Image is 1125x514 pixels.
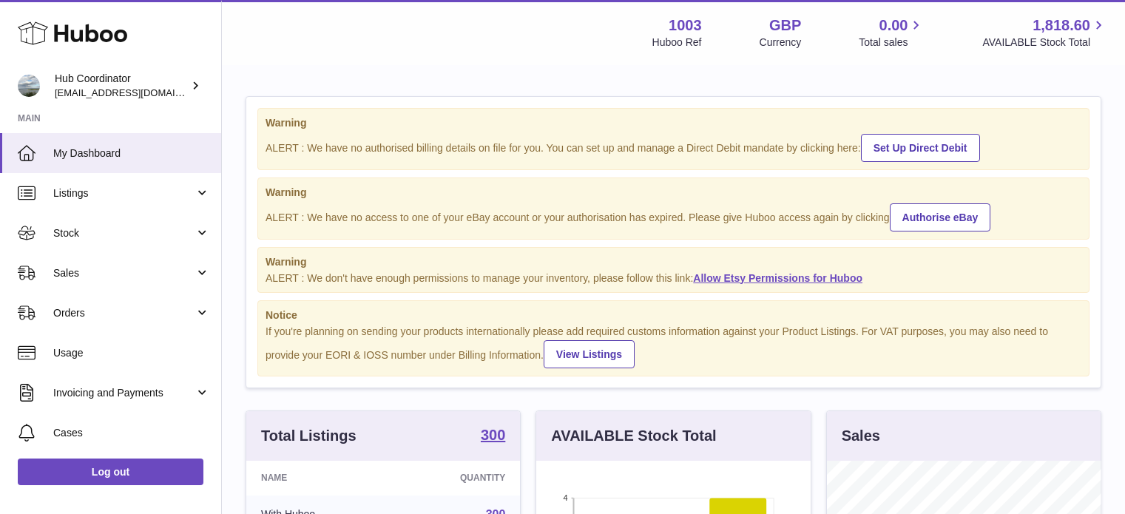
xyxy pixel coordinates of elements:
[669,16,702,35] strong: 1003
[481,427,505,445] a: 300
[18,75,40,97] img: internalAdmin-1003@internal.huboo.com
[53,346,210,360] span: Usage
[55,87,217,98] span: [EMAIL_ADDRESS][DOMAIN_NAME]
[18,459,203,485] a: Log out
[859,16,925,50] a: 0.00 Total sales
[693,272,862,284] a: Allow Etsy Permissions for Huboo
[266,271,1081,285] div: ALERT : We don't have enough permissions to manage your inventory, please follow this link:
[890,203,991,231] a: Authorise eBay
[859,35,925,50] span: Total sales
[982,35,1107,50] span: AVAILABLE Stock Total
[53,226,195,240] span: Stock
[564,494,568,503] text: 4
[53,386,195,400] span: Invoicing and Payments
[53,186,195,200] span: Listings
[842,426,880,446] h3: Sales
[266,325,1081,369] div: If you're planning on sending your products internationally please add required customs informati...
[266,116,1081,130] strong: Warning
[1033,16,1090,35] span: 1,818.60
[53,266,195,280] span: Sales
[416,461,521,495] th: Quantity
[879,16,908,35] span: 0.00
[544,340,635,368] a: View Listings
[53,306,195,320] span: Orders
[652,35,702,50] div: Huboo Ref
[861,134,980,162] a: Set Up Direct Debit
[266,201,1081,231] div: ALERT : We have no access to one of your eBay account or your authorisation has expired. Please g...
[551,426,716,446] h3: AVAILABLE Stock Total
[481,427,505,442] strong: 300
[53,146,210,160] span: My Dashboard
[55,72,188,100] div: Hub Coordinator
[261,426,357,446] h3: Total Listings
[266,186,1081,200] strong: Warning
[53,426,210,440] span: Cases
[266,132,1081,162] div: ALERT : We have no authorised billing details on file for you. You can set up and manage a Direct...
[266,308,1081,322] strong: Notice
[769,16,801,35] strong: GBP
[246,461,416,495] th: Name
[982,16,1107,50] a: 1,818.60 AVAILABLE Stock Total
[760,35,802,50] div: Currency
[266,255,1081,269] strong: Warning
